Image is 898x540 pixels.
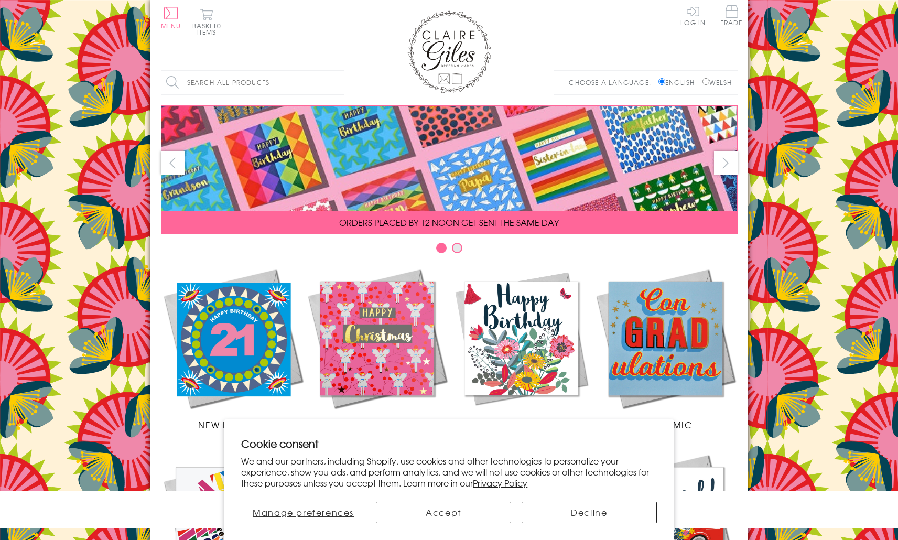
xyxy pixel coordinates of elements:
a: Christmas [305,266,449,431]
button: Carousel Page 1 (Current Slide) [436,243,447,253]
button: Manage preferences [241,502,365,523]
span: Menu [161,21,181,30]
div: Carousel Pagination [161,242,738,258]
button: Accept [376,502,511,523]
span: Manage preferences [253,506,354,519]
p: Choose a language: [569,78,656,87]
input: Search [334,71,344,94]
span: Trade [721,5,743,26]
span: Birthdays [496,418,546,431]
input: English [658,78,665,85]
button: Decline [522,502,657,523]
button: Carousel Page 2 [452,243,462,253]
img: Claire Giles Greetings Cards [407,10,491,93]
a: Log In [680,5,706,26]
button: Basket0 items [192,8,221,35]
span: ORDERS PLACED BY 12 NOON GET SENT THE SAME DAY [339,216,559,229]
a: Academic [593,266,738,431]
p: We and our partners, including Shopify, use cookies and other technologies to personalize your ex... [241,456,657,488]
button: prev [161,151,185,175]
span: Academic [639,418,693,431]
a: Privacy Policy [473,477,527,489]
h2: Cookie consent [241,436,657,451]
label: English [658,78,700,87]
label: Welsh [702,78,732,87]
span: New Releases [198,418,267,431]
a: Trade [721,5,743,28]
input: Search all products [161,71,344,94]
span: Christmas [350,418,404,431]
button: next [714,151,738,175]
a: New Releases [161,266,305,431]
button: Menu [161,7,181,29]
a: Birthdays [449,266,593,431]
input: Welsh [702,78,709,85]
span: 0 items [197,21,221,37]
